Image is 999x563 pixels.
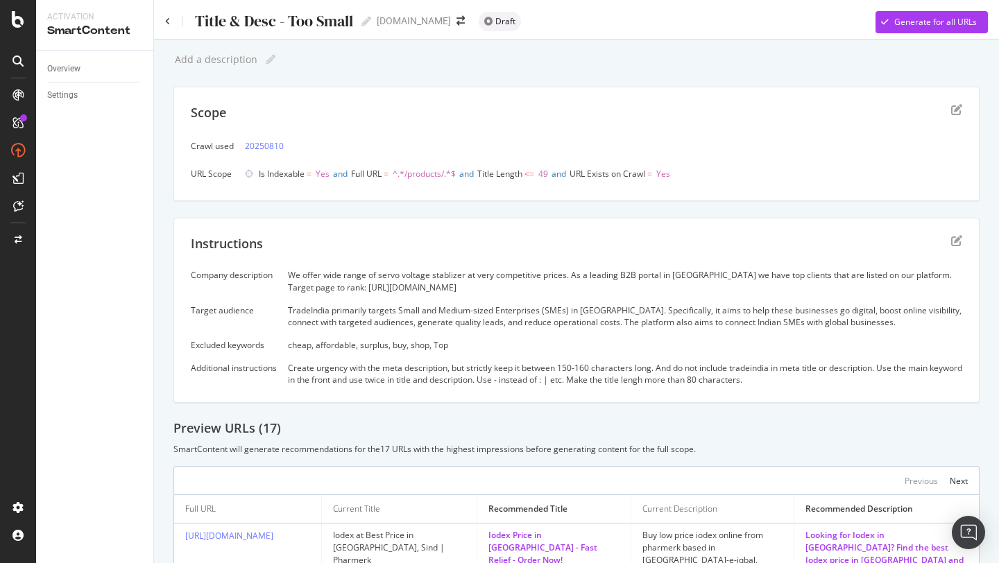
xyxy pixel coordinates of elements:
span: Yes [656,168,670,180]
span: Is Indexable [259,168,305,180]
div: TradeIndia primarily targets Small and Medium-sized Enterprises (SMEs) in [GEOGRAPHIC_DATA]. Spec... [288,304,962,328]
a: 20250810 [245,139,284,153]
div: Title & Desc - Too Small [194,12,353,30]
button: Next [950,472,968,489]
div: edit [951,235,962,246]
div: edit [951,104,962,115]
span: and [552,168,566,180]
div: We offer wide range of servo voltage stablizer at very competitive prices. As a leading B2B porta... [288,269,962,293]
span: and [333,168,348,180]
div: Next [950,475,968,487]
div: Excluded keywords [191,339,277,351]
div: Recommended Title [488,503,567,515]
div: neutral label [479,12,521,31]
span: Yes [316,168,330,180]
span: Draft [495,17,515,26]
div: Create urgency with the meta description, but strictly keep it between 150-160 characters long. A... [288,362,962,386]
a: Click to go back [165,17,171,26]
div: Generate for all URLs [894,16,977,28]
div: cheap, affordable, surplus, buy, shop, Top [288,339,962,351]
span: URL Exists on Crawl [570,168,645,180]
div: Recommended Description [805,503,913,515]
span: = [384,168,388,180]
div: [DOMAIN_NAME] [377,14,451,28]
div: Open Intercom Messenger [952,516,985,549]
button: Generate for all URLs [876,11,988,33]
div: Company description [191,269,277,281]
a: [URL][DOMAIN_NAME] [185,530,273,542]
div: URL Scope [191,168,234,180]
span: ^.*/products/.*$ [393,168,456,180]
div: Previous [905,475,938,487]
div: Additional instructions [191,362,277,374]
span: = [647,168,652,180]
a: Settings [47,88,144,103]
div: Full URL [185,503,216,515]
div: SmartContent [47,23,142,39]
div: arrow-right-arrow-left [456,16,465,26]
div: Overview [47,62,80,76]
button: Previous [905,472,938,489]
div: Current Description [642,503,717,515]
div: Add a description [173,54,257,65]
div: Instructions [191,235,263,253]
div: Target audience [191,304,277,316]
div: Current Title [333,503,380,515]
span: Full URL [351,168,382,180]
i: Edit report name [361,17,371,26]
div: Preview URLs ( 17 ) [173,419,980,438]
span: 49 [538,168,548,180]
div: Scope [191,104,226,122]
span: <= [524,168,534,180]
span: Title Length [477,168,522,180]
div: SmartContent will generate recommendations for the 17 URLs with the highest impressions before ge... [173,443,980,455]
span: and [459,168,474,180]
i: Edit report name [266,55,275,64]
div: Activation [47,11,142,23]
span: = [307,168,311,180]
div: Crawl used [191,140,234,152]
div: Settings [47,88,78,103]
a: Overview [47,62,144,76]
